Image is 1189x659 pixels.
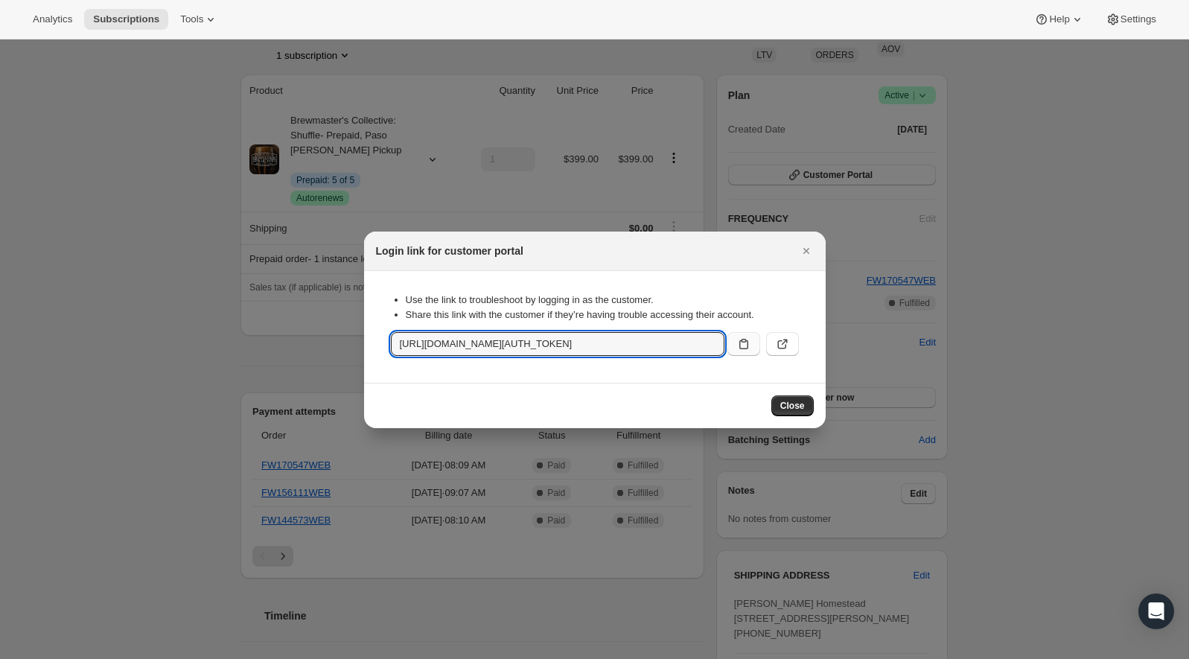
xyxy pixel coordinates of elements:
[1025,9,1093,30] button: Help
[406,293,799,308] li: Use the link to troubleshoot by logging in as the customer.
[1097,9,1165,30] button: Settings
[1138,593,1174,629] div: Open Intercom Messenger
[93,13,159,25] span: Subscriptions
[1121,13,1156,25] span: Settings
[376,243,523,258] h2: Login link for customer portal
[84,9,168,30] button: Subscriptions
[771,395,814,416] button: Close
[171,9,227,30] button: Tools
[180,13,203,25] span: Tools
[33,13,72,25] span: Analytics
[1049,13,1069,25] span: Help
[780,400,805,412] span: Close
[406,308,799,322] li: Share this link with the customer if they’re having trouble accessing their account.
[24,9,81,30] button: Analytics
[796,241,817,261] button: Close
